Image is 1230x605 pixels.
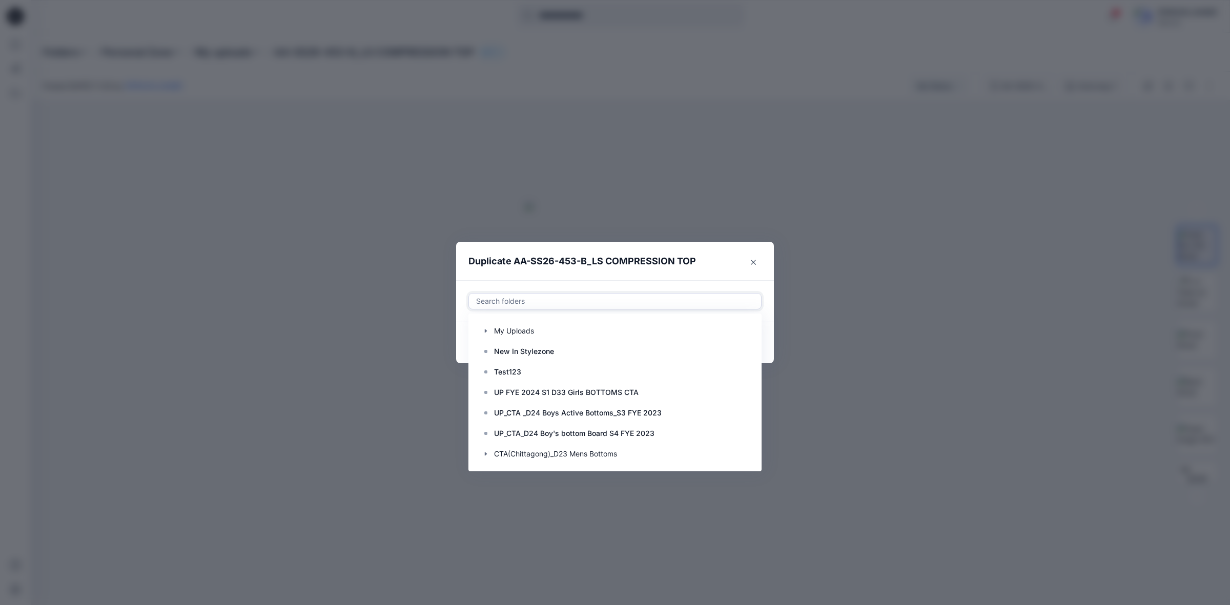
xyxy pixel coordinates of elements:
p: New In Stylezone [494,345,554,358]
p: UP_CTA_D24 Boy's bottom Board S4 FYE 2023 [494,427,654,440]
p: Duplicate AA-SS26-453-B_LS COMPRESSION TOP [468,254,696,268]
button: Close [745,254,762,270]
p: UP FYE 2024 S1 D33 Girls BOTTOMS CTA [494,386,639,399]
p: UP_CTA _D24 Boys Active Bottoms_S3 FYE 2023 [494,407,662,419]
p: Test123 [494,366,521,378]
